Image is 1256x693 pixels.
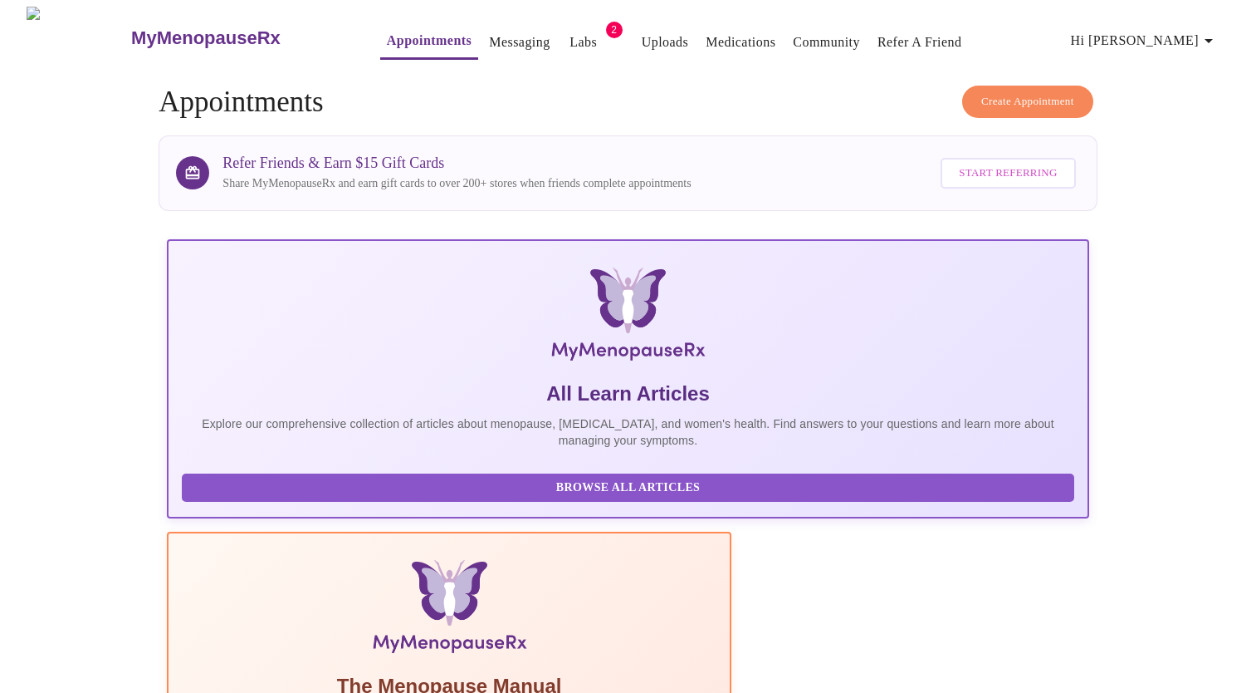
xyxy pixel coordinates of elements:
button: Browse All Articles [182,474,1073,503]
a: Labs [569,31,597,54]
a: Start Referring [936,150,1079,197]
a: MyMenopauseRx [130,9,347,67]
a: Refer a Friend [877,31,962,54]
a: Community [793,31,860,54]
button: Messaging [482,26,556,59]
span: Create Appointment [981,92,1074,111]
img: Menopause Manual [266,560,631,660]
button: Uploads [635,26,696,59]
button: Appointments [380,24,478,60]
span: Browse All Articles [198,478,1057,499]
button: Community [786,26,867,59]
p: Share MyMenopauseRx and earn gift cards to over 200+ stores when friends complete appointments [222,175,691,192]
span: Start Referring [959,164,1057,183]
a: Appointments [387,29,472,52]
span: Hi [PERSON_NAME] [1071,29,1219,52]
h4: Appointments [159,86,1097,119]
button: Hi [PERSON_NAME] [1064,24,1225,57]
h3: Refer Friends & Earn $15 Gift Cards [222,155,691,172]
button: Create Appointment [962,86,1093,118]
span: 2 [606,22,623,38]
button: Medications [699,26,782,59]
p: Explore our comprehensive collection of articles about menopause, [MEDICAL_DATA], and women's hea... [182,415,1073,449]
a: Uploads [642,31,689,54]
a: Messaging [489,31,550,54]
button: Start Referring [941,158,1075,189]
img: MyMenopauseRx Logo [27,7,130,69]
button: Labs [557,26,610,59]
a: Medications [706,31,775,54]
h3: MyMenopauseRx [131,27,281,49]
button: Refer a Friend [871,26,969,59]
img: MyMenopauseRx Logo [320,268,936,367]
h5: All Learn Articles [182,381,1073,407]
a: Browse All Articles [182,479,1078,494]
